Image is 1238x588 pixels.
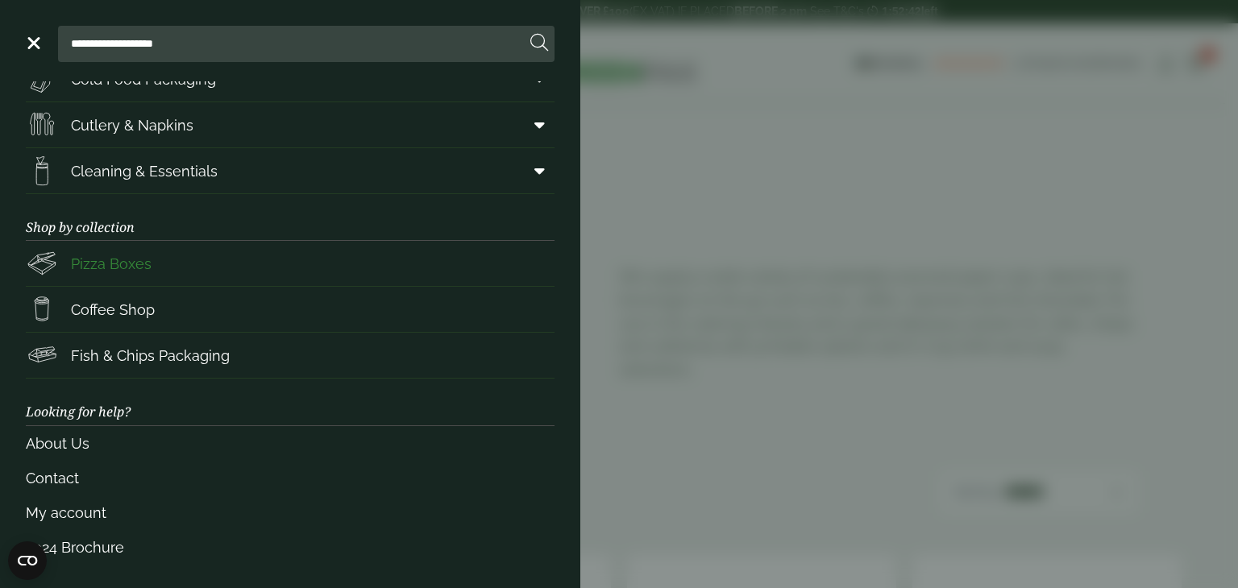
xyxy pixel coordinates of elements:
img: Pizza_boxes.svg [26,247,58,280]
a: Contact [26,461,555,495]
a: About Us [26,426,555,461]
h3: Looking for help? [26,379,555,425]
span: Cutlery & Napkins [71,114,193,136]
img: HotDrink_paperCup.svg [26,293,58,325]
img: open-wipe.svg [26,155,58,187]
a: Pizza Boxes [26,241,555,286]
span: Pizza Boxes [71,253,152,275]
span: Cleaning & Essentials [71,160,218,182]
button: Open CMP widget [8,541,47,580]
a: Coffee Shop [26,287,555,332]
h3: Shop by collection [26,194,555,241]
a: 2024 Brochure [26,530,555,565]
img: Cutlery.svg [26,109,58,141]
a: Cutlery & Napkins [26,102,555,147]
img: FishNchip_box.svg [26,339,58,371]
a: Fish & Chips Packaging [26,333,555,378]
span: Coffee Shop [71,299,155,321]
span: Fish & Chips Packaging [71,345,230,366]
a: Cleaning & Essentials [26,148,555,193]
a: My account [26,495,555,530]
